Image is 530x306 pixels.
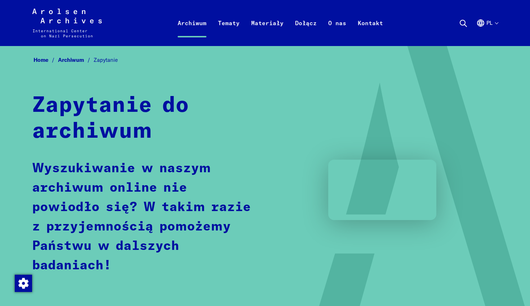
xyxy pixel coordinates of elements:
img: Zmienić zgodę [15,275,32,292]
a: Home [34,56,58,63]
a: O nas [322,17,352,46]
strong: Zapytanie do archiwum [32,95,189,142]
a: Kontakt [352,17,389,46]
a: Dołącz [289,17,322,46]
span: Zapytanie [94,56,118,63]
a: Materiały [245,17,289,46]
a: Archiwum [172,17,212,46]
p: Wyszukiwanie w naszym archiwum online nie powiodło się? W takim razie z przyjemnością pomożemy Pa... [32,159,252,275]
a: Archiwum [58,56,94,63]
a: Tematy [212,17,245,46]
button: Polski, wybór języka [476,19,498,45]
nav: Podstawowy [172,9,389,37]
nav: Breadcrumb [32,55,498,66]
